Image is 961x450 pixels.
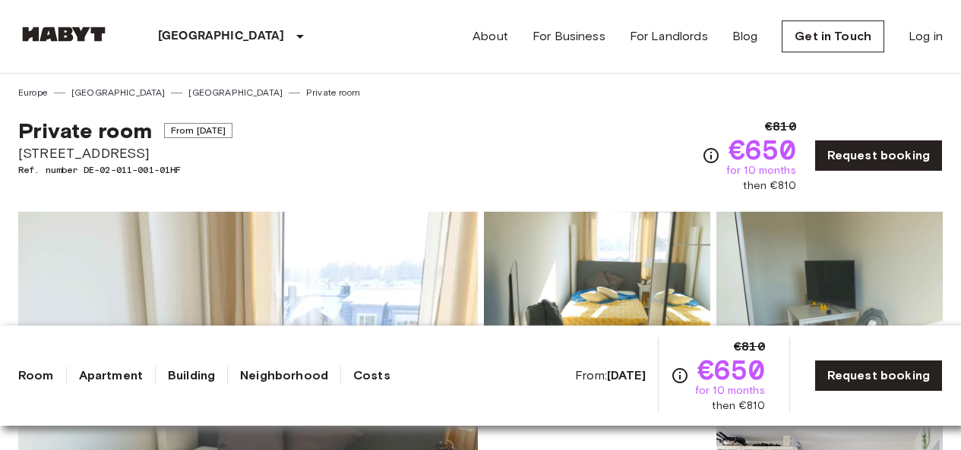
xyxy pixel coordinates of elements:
[473,27,508,46] a: About
[18,27,109,42] img: Habyt
[18,86,48,99] a: Europe
[168,367,215,385] a: Building
[18,143,232,163] span: [STREET_ADDRESS]
[306,86,360,99] a: Private room
[743,178,795,194] span: then €810
[484,212,710,411] img: Picture of unit DE-02-011-001-01HF
[158,27,285,46] p: [GEOGRAPHIC_DATA]
[814,140,943,172] a: Request booking
[18,367,54,385] a: Room
[71,86,166,99] a: [GEOGRAPHIC_DATA]
[240,367,328,385] a: Neighborhood
[734,338,765,356] span: €810
[814,360,943,392] a: Request booking
[697,356,765,383] span: €650
[712,398,764,414] span: then €810
[671,367,689,385] svg: Check cost overview for full price breakdown. Please note that discounts apply to new joiners onl...
[164,123,233,138] span: From [DATE]
[732,27,758,46] a: Blog
[353,367,390,385] a: Costs
[726,163,796,178] span: for 10 months
[695,383,765,398] span: for 10 months
[188,86,283,99] a: [GEOGRAPHIC_DATA]
[18,163,232,177] span: Ref. number DE-02-011-001-01HF
[630,27,708,46] a: For Landlords
[533,27,605,46] a: For Business
[765,118,796,136] span: €810
[607,368,646,382] b: [DATE]
[782,20,884,52] a: Get in Touch
[79,367,143,385] a: Apartment
[909,27,943,46] a: Log in
[18,118,152,143] span: Private room
[702,146,720,165] svg: Check cost overview for full price breakdown. Please note that discounts apply to new joiners onl...
[716,212,943,411] img: Picture of unit DE-02-011-001-01HF
[575,367,646,384] span: From:
[729,136,796,163] span: €650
